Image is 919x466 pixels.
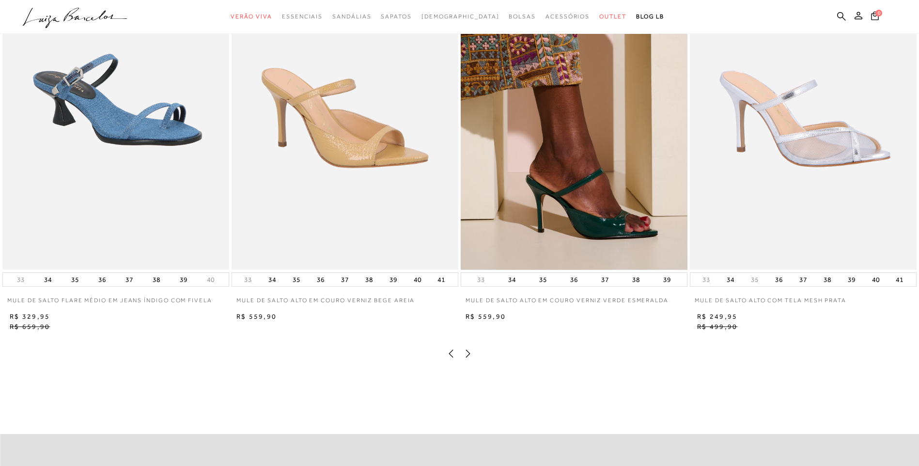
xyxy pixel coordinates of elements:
button: 40 [204,275,218,284]
button: 35 [748,275,762,284]
button: 37 [796,273,810,286]
button: 38 [150,273,163,286]
button: 36 [314,273,327,286]
button: 40 [869,273,883,286]
button: 39 [177,273,190,286]
button: 34 [41,273,55,286]
span: Sandálias [332,13,371,20]
a: MULE DE SALTO FLARE MÉDIO EM JEANS ÍNDIGO COM FIVELA [2,296,217,312]
span: Acessórios [545,13,590,20]
button: 34 [505,273,519,286]
span: Verão Viva [231,13,272,20]
a: noSubCategoriesText [599,8,626,26]
span: R$ 659,90 [10,323,50,330]
button: 33 [241,275,255,284]
button: 41 [893,273,906,286]
button: 39 [660,273,674,286]
button: 37 [123,273,136,286]
button: 35 [536,273,550,286]
span: R$ 329,95 [10,312,50,320]
span: R$ 559,90 [466,312,506,320]
span: Essenciais [282,13,323,20]
button: 38 [362,273,376,286]
span: 0 [875,10,882,16]
button: 39 [387,273,400,286]
span: R$ 499,90 [697,323,737,330]
button: 33 [474,275,488,284]
span: BLOG LB [636,13,664,20]
button: 0 [868,11,882,24]
span: Bolsas [509,13,536,20]
button: 38 [821,273,834,286]
span: Sapatos [381,13,411,20]
button: 37 [598,273,612,286]
button: 40 [411,273,424,286]
a: BLOG LB [636,8,664,26]
a: noSubCategoriesText [231,8,272,26]
button: 33 [14,275,28,284]
a: noSubCategoriesText [282,8,323,26]
button: 38 [629,273,643,286]
button: 39 [845,273,858,286]
a: MULE DE SALTO ALTO EM COURO VERNIZ BEGE AREIA [232,296,420,312]
button: 34 [265,273,279,286]
a: noSubCategoriesText [545,8,590,26]
button: 34 [724,273,737,286]
a: MULE DE SALTO ALTO EM COURO VERNIZ VERDE ESMERALDA [461,296,673,312]
a: noSubCategoriesText [332,8,371,26]
button: 36 [772,273,786,286]
button: 37 [338,273,352,286]
button: 35 [290,273,303,286]
a: noSubCategoriesText [421,8,499,26]
a: noSubCategoriesText [381,8,411,26]
button: 41 [435,273,448,286]
a: noSubCategoriesText [509,8,536,26]
button: 33 [700,275,713,284]
span: [DEMOGRAPHIC_DATA] [421,13,499,20]
span: Outlet [599,13,626,20]
span: R$ 559,90 [236,312,277,320]
a: MULE DE SALTO ALTO COM TELA MESH PRATA [690,296,851,312]
span: R$ 249,95 [697,312,737,320]
button: 35 [68,273,82,286]
button: 36 [567,273,581,286]
button: 36 [95,273,109,286]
